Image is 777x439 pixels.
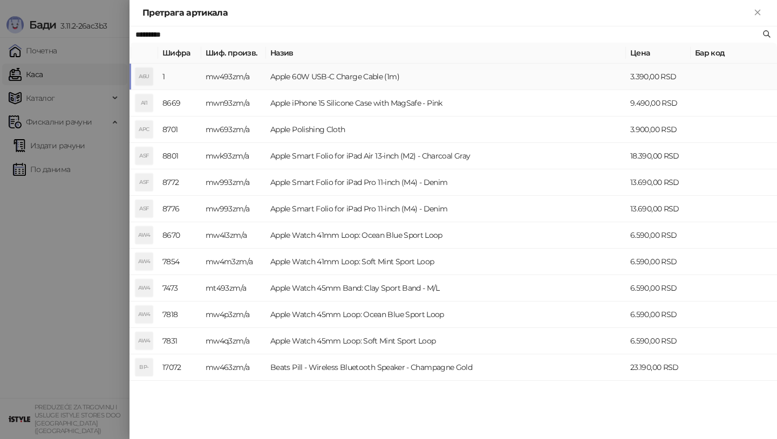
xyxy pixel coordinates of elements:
td: 7473 [158,275,201,301]
td: 23.190,00 RSD [626,354,691,381]
th: Шифра [158,43,201,64]
td: mt493zm/a [201,275,266,301]
div: ASF [135,200,153,217]
div: AW4 [135,306,153,323]
div: AI1 [135,94,153,112]
td: mw4p3zm/a [201,301,266,328]
th: Назив [266,43,626,64]
td: mwn93zm/a [201,90,266,116]
td: 7831 [158,328,201,354]
td: 6.590,00 RSD [626,249,691,275]
td: mw693zm/a [201,116,266,143]
td: 8801 [158,143,201,169]
td: 6.590,00 RSD [626,301,691,328]
td: Apple Watch 41mm Loop: Soft Mint Sport Loop [266,249,626,275]
div: BP- [135,359,153,376]
td: Apple Smart Folio for iPad Pro 11-inch (M4) - Denim [266,169,626,196]
td: 8776 [158,196,201,222]
th: Цена [626,43,691,64]
td: 13.690,00 RSD [626,169,691,196]
td: Apple iPhone 15 Silicone Case with MagSafe - Pink [266,90,626,116]
div: APC [135,121,153,138]
div: AW4 [135,332,153,349]
td: mw993zm/a [201,196,266,222]
td: mw993zm/a [201,169,266,196]
th: Бар код [691,43,777,64]
td: Apple Watch 45mm Band: Clay Sport Band - M/L [266,275,626,301]
td: 8701 [158,116,201,143]
td: Apple Smart Folio for iPad Pro 11-inch (M4) - Denim [266,196,626,222]
td: 6.590,00 RSD [626,328,691,354]
div: A6U [135,68,153,85]
td: Apple Polishing Cloth [266,116,626,143]
td: Apple 60W USB-C Charge Cable (1m) [266,64,626,90]
td: 17072 [158,354,201,381]
button: Close [751,6,764,19]
td: 7818 [158,301,201,328]
td: mw463zm/a [201,354,266,381]
td: mwk93zm/a [201,143,266,169]
td: Apple Watch 45mm Loop: Ocean Blue Sport Loop [266,301,626,328]
td: 8772 [158,169,201,196]
td: 1 [158,64,201,90]
td: mw4m3zm/a [201,249,266,275]
td: 6.590,00 RSD [626,275,691,301]
div: AW4 [135,227,153,244]
td: 3.900,00 RSD [626,116,691,143]
td: 6.590,00 RSD [626,222,691,249]
div: Претрага артикала [142,6,751,19]
div: AW4 [135,279,153,297]
td: 18.390,00 RSD [626,143,691,169]
td: Beats Pill - Wireless Bluetooth Speaker - Champagne Gold [266,354,626,381]
th: Шиф. произв. [201,43,266,64]
td: 7854 [158,249,201,275]
td: 13.690,00 RSD [626,196,691,222]
div: AW4 [135,253,153,270]
td: 3.390,00 RSD [626,64,691,90]
td: 9.490,00 RSD [626,90,691,116]
td: Apple Watch 41mm Loop: Ocean Blue Sport Loop [266,222,626,249]
div: ASF [135,174,153,191]
td: 8670 [158,222,201,249]
div: ASF [135,147,153,164]
td: Apple Watch 45mm Loop: Soft Mint Sport Loop [266,328,626,354]
td: mw4q3zm/a [201,328,266,354]
td: mw493zm/a [201,64,266,90]
td: Apple Smart Folio for iPad Air 13-inch (M2) - Charcoal Gray [266,143,626,169]
td: 8669 [158,90,201,116]
td: mw4l3zm/a [201,222,266,249]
